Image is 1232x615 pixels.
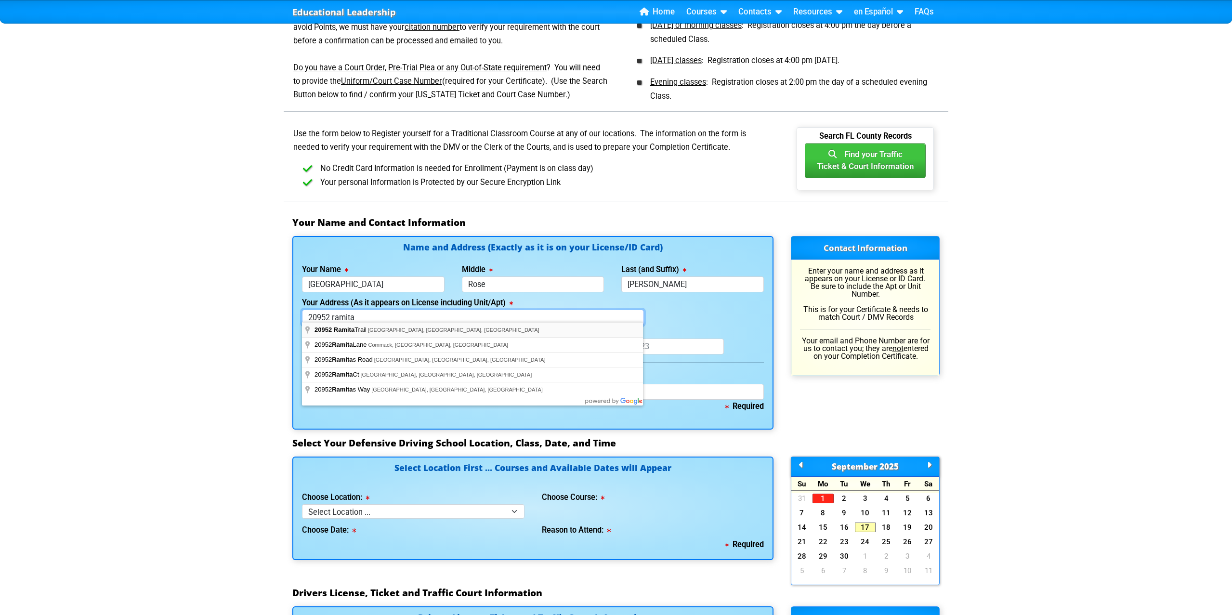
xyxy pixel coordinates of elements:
h4: Name and Address (Exactly as it is on your License/ID Card) [302,243,764,251]
a: 9 [834,508,855,518]
a: 24 [855,537,876,547]
span: Commack, [GEOGRAPHIC_DATA], [GEOGRAPHIC_DATA] [368,342,508,348]
h3: Your Name and Contact Information [292,217,940,228]
b: Required [725,402,764,411]
div: Mo [813,477,834,491]
span: 20952 Ct [315,371,361,378]
a: FAQs [911,5,938,19]
a: 5 [897,494,918,503]
u: [DATE] or morning classes [650,21,742,30]
a: 16 [834,523,855,532]
a: 8 [855,566,876,576]
a: 1 [813,494,834,503]
span: Ramita [332,341,353,348]
a: 11 [876,508,897,518]
a: Resources [789,5,846,19]
a: 28 [791,551,813,561]
span: [GEOGRAPHIC_DATA], [GEOGRAPHIC_DATA], [GEOGRAPHIC_DATA] [361,372,532,378]
span: Ramita [334,326,354,333]
u: Evening classes [650,78,706,87]
h4: Select Location First ... Courses and Available Dates will Appear [302,464,764,484]
button: Find your TrafficTicket & Court Information [805,143,926,178]
span: [GEOGRAPHIC_DATA], [GEOGRAPHIC_DATA], [GEOGRAPHIC_DATA] [371,387,543,393]
label: Choose Course: [542,494,604,501]
a: 30 [834,551,855,561]
a: 13 [918,508,939,518]
u: [DATE] classes [650,56,702,65]
a: 7 [791,508,813,518]
h3: Contact Information [791,236,939,260]
a: 4 [876,494,897,503]
a: 10 [897,566,918,576]
span: 20952 s Road [315,356,374,363]
a: en Español [850,5,907,19]
li: : Registration closes at 4:00 pm the day before a scheduled Class. [640,15,940,47]
li: : Registration closes at 4:00 pm [DATE]. [640,46,940,68]
p: Use the form below to Register yourself for a Traditional Classroom Course at any of our location... [292,127,773,154]
u: not [892,344,904,353]
li: No Credit Card Information is needed for Enrollment (Payment is on class day) [308,162,773,176]
a: Home [636,5,679,19]
h3: Drivers License, Ticket and Traffic Court Information [292,587,940,599]
h3: Select Your Defensive Driving School Location, Class, Date, and Time [292,437,940,449]
li: : Registration closes at 2:00 pm the day of a scheduled evening Class. [640,68,940,104]
label: Last (and Suffix) [621,266,686,274]
a: 8 [813,508,834,518]
b: Search FL County Records [819,131,912,148]
div: We [855,477,876,491]
span: 2025 [879,461,899,472]
li: Your personal Information is Protected by our Secure Encryption Link [308,176,773,190]
u: citation number [405,23,459,32]
a: 31 [791,494,813,503]
label: Reason to Attend: [542,526,611,534]
a: 2 [876,551,897,561]
a: 20 [918,523,939,532]
u: Do you have a Court Order, Pre-Trial Plea or any Out-of-State requirement [293,63,547,72]
input: 33123 [621,339,724,354]
a: 6 [813,566,834,576]
p: Your email and Phone Number are for us to contact you; they are entered on your Completion Certif... [800,337,931,360]
a: 23 [834,537,855,547]
span: Ramita [332,386,353,393]
span: [GEOGRAPHIC_DATA], [GEOGRAPHIC_DATA], [GEOGRAPHIC_DATA] [368,327,539,333]
a: 1 [855,551,876,561]
p: Enter your name and address as it appears on your License or ID Card. Be sure to include the Apt ... [800,267,931,321]
div: Sa [918,477,939,491]
span: 20952 s Way [315,386,371,393]
label: Your Name [302,266,348,274]
input: First Name [302,276,445,292]
label: Choose Date: [302,526,356,534]
a: 25 [876,537,897,547]
a: 7 [834,566,855,576]
a: 10 [855,508,876,518]
a: 11 [918,566,939,576]
a: Contacts [734,5,786,19]
a: 9 [876,566,897,576]
a: 22 [813,537,834,547]
label: Choose Location: [302,494,369,501]
div: Tu [834,477,855,491]
input: Where we can reach you [542,384,764,400]
div: Fr [897,477,918,491]
a: 15 [813,523,834,532]
a: Educational Leadership [292,4,396,20]
a: 4 [918,551,939,561]
label: Your Address (As it appears on License including Unit/Apt) [302,299,513,307]
a: 27 [918,537,939,547]
a: 5 [791,566,813,576]
a: 17 [855,523,876,532]
a: 18 [876,523,897,532]
a: Courses [682,5,731,19]
a: 12 [897,508,918,518]
span: [GEOGRAPHIC_DATA], [GEOGRAPHIC_DATA], [GEOGRAPHIC_DATA] [374,357,546,363]
div: Th [876,477,897,491]
input: Last Name [621,276,764,292]
a: 3 [855,494,876,503]
a: 2 [834,494,855,503]
span: Trail [315,326,368,333]
a: 6 [918,494,939,503]
a: 26 [897,537,918,547]
span: 20952 [315,326,332,333]
u: Uniform/Court Case Number [341,77,442,86]
div: Su [791,477,813,491]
